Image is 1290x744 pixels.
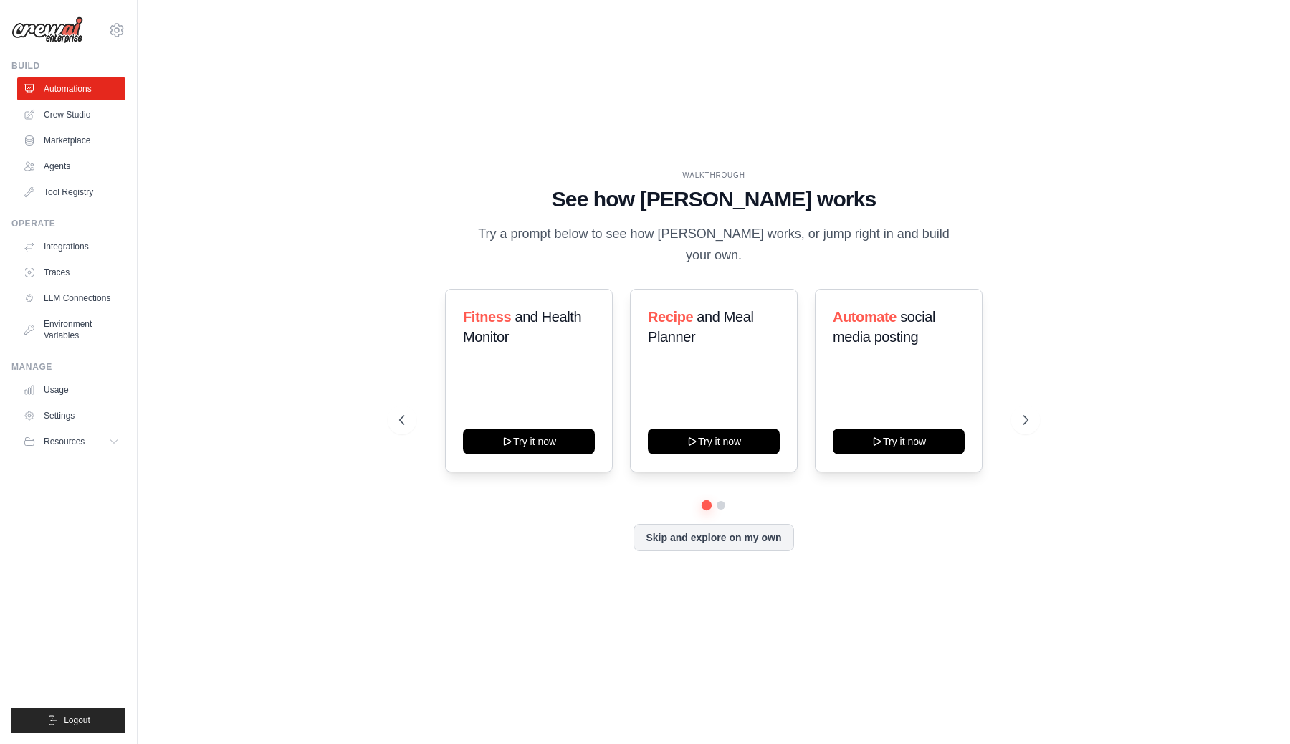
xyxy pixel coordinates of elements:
[17,404,125,427] a: Settings
[473,224,955,266] p: Try a prompt below to see how [PERSON_NAME] works, or jump right in and build your own.
[17,313,125,347] a: Environment Variables
[648,309,753,345] span: and Meal Planner
[833,309,935,345] span: social media posting
[17,430,125,453] button: Resources
[17,103,125,126] a: Crew Studio
[833,429,965,454] button: Try it now
[17,235,125,258] a: Integrations
[463,309,581,345] span: and Health Monitor
[64,715,90,726] span: Logout
[44,436,85,447] span: Resources
[17,155,125,178] a: Agents
[17,129,125,152] a: Marketplace
[11,361,125,373] div: Manage
[17,261,125,284] a: Traces
[17,181,125,204] a: Tool Registry
[1218,675,1290,744] iframe: Chat Widget
[399,186,1028,212] h1: See how [PERSON_NAME] works
[463,309,511,325] span: Fitness
[11,60,125,72] div: Build
[11,16,83,44] img: Logo
[11,218,125,229] div: Operate
[17,77,125,100] a: Automations
[399,170,1028,181] div: WALKTHROUGH
[463,429,595,454] button: Try it now
[648,429,780,454] button: Try it now
[17,287,125,310] a: LLM Connections
[648,309,693,325] span: Recipe
[11,708,125,733] button: Logout
[17,378,125,401] a: Usage
[634,524,793,551] button: Skip and explore on my own
[833,309,897,325] span: Automate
